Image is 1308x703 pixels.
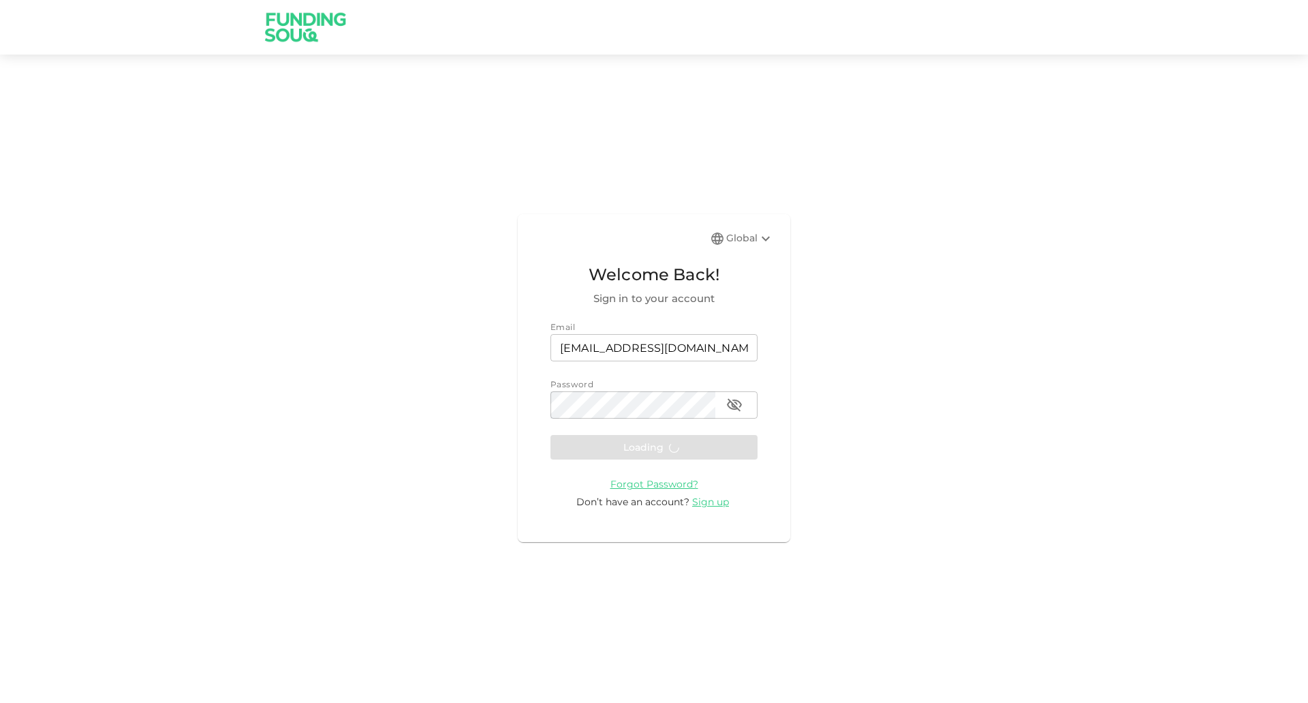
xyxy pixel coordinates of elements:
div: Global [726,230,774,247]
a: Forgot Password? [610,477,698,490]
span: Forgot Password? [610,478,698,490]
span: Email [550,322,575,332]
input: email [550,334,758,361]
span: Sign in to your account [550,290,758,307]
span: Sign up [692,496,729,508]
span: Don’t have an account? [576,496,689,508]
span: Password [550,379,593,389]
span: Welcome Back! [550,262,758,288]
input: password [550,391,715,419]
